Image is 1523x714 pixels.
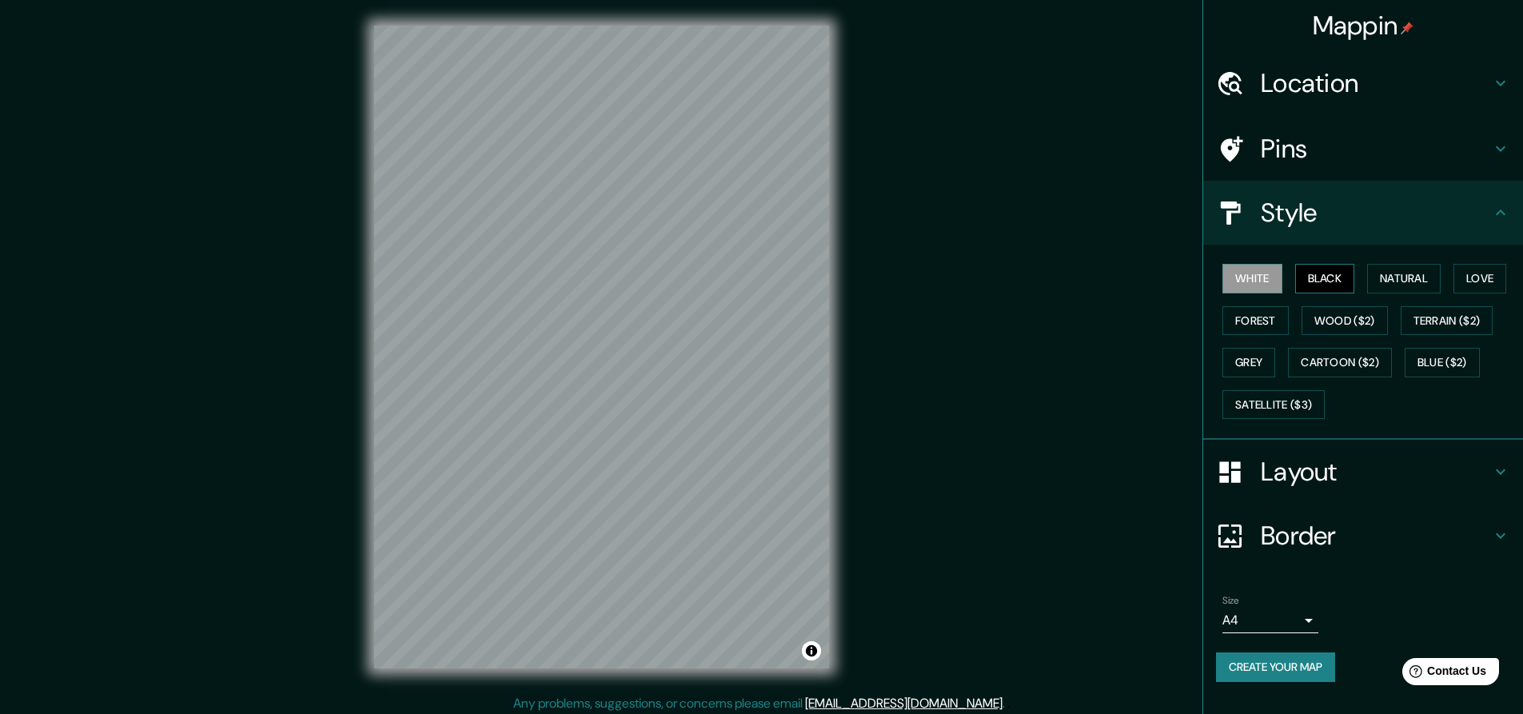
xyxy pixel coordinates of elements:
[1203,440,1523,504] div: Layout
[1222,608,1318,633] div: A4
[1007,694,1011,713] div: .
[1222,348,1275,377] button: Grey
[1261,520,1491,552] h4: Border
[1401,306,1493,336] button: Terrain ($2)
[1203,181,1523,245] div: Style
[1222,390,1325,420] button: Satellite ($3)
[1261,197,1491,229] h4: Style
[1222,594,1239,608] label: Size
[1453,264,1506,293] button: Love
[1288,348,1392,377] button: Cartoon ($2)
[1216,652,1335,682] button: Create your map
[1401,22,1413,34] img: pin-icon.png
[374,26,829,668] canvas: Map
[1222,306,1289,336] button: Forest
[1222,264,1282,293] button: White
[1405,348,1480,377] button: Blue ($2)
[1261,456,1491,488] h4: Layout
[1005,694,1007,713] div: .
[805,695,1003,712] a: [EMAIL_ADDRESS][DOMAIN_NAME]
[1381,652,1505,696] iframe: Help widget launcher
[1295,264,1355,293] button: Black
[1313,10,1414,42] h4: Mappin
[1261,67,1491,99] h4: Location
[1302,306,1388,336] button: Wood ($2)
[1367,264,1441,293] button: Natural
[1261,133,1491,165] h4: Pins
[513,694,1005,713] p: Any problems, suggestions, or concerns please email .
[1203,504,1523,568] div: Border
[1203,51,1523,115] div: Location
[802,641,821,660] button: Toggle attribution
[1203,117,1523,181] div: Pins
